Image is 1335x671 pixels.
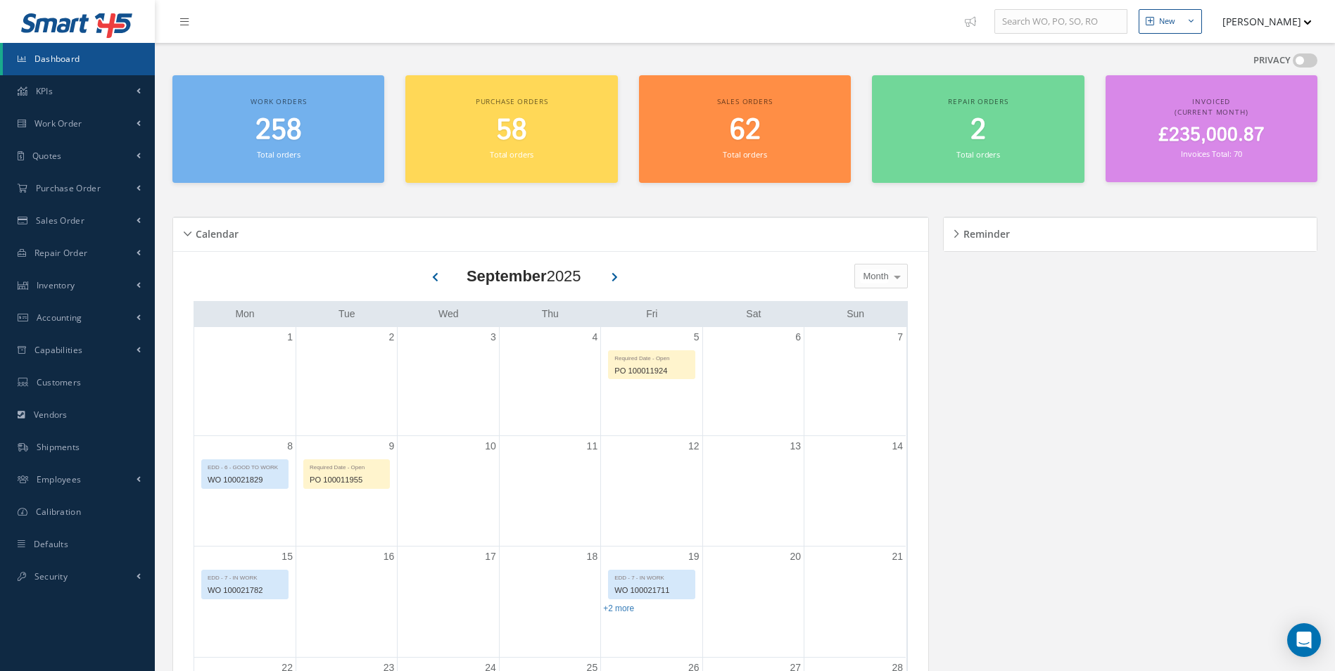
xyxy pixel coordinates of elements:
[194,327,296,436] td: September 1, 2025
[804,435,906,547] td: September 14, 2025
[609,582,694,599] div: WO 100021711
[499,435,600,547] td: September 11, 2025
[386,327,398,347] a: September 2, 2025
[482,547,499,567] a: September 17, 2025
[296,327,397,436] td: September 2, 2025
[1181,148,1241,159] small: Invoices Total: 70
[589,327,600,347] a: September 4, 2025
[584,436,601,456] a: September 11, 2025
[959,224,1010,241] h5: Reminder
[643,305,660,323] a: Friday
[1192,96,1230,106] span: Invoiced
[279,547,296,567] a: September 15, 2025
[251,96,306,106] span: Work orders
[255,110,302,151] span: 258
[37,441,80,453] span: Shipments
[232,305,257,323] a: Monday
[743,305,764,323] a: Saturday
[787,547,804,567] a: September 20, 2025
[386,436,398,456] a: September 9, 2025
[476,96,548,106] span: Purchase orders
[860,269,889,283] span: Month
[691,327,702,347] a: September 5, 2025
[1253,53,1291,68] label: PRIVACY
[284,436,296,456] a: September 8, 2025
[381,547,398,567] a: September 16, 2025
[36,182,101,194] span: Purchase Order
[609,570,694,582] div: EDD - 7 - IN WORK
[609,351,694,363] div: Required Date - Open
[889,547,906,567] a: September 21, 2025
[1175,107,1248,117] span: (Current Month)
[34,117,82,129] span: Work Order
[584,547,601,567] a: September 18, 2025
[685,547,702,567] a: September 19, 2025
[296,547,397,658] td: September 16, 2025
[202,570,288,582] div: EDD - 7 - IN WORK
[172,75,384,183] a: Work orders 258 Total orders
[37,312,82,324] span: Accounting
[1139,9,1202,34] button: New
[336,305,358,323] a: Tuesday
[37,279,75,291] span: Inventory
[792,327,804,347] a: September 6, 2025
[37,376,82,388] span: Customers
[496,110,527,151] span: 58
[609,363,694,379] div: PO 100011924
[639,75,851,183] a: Sales orders 62 Total orders
[730,110,761,151] span: 62
[844,305,867,323] a: Sunday
[194,435,296,547] td: September 8, 2025
[34,570,68,582] span: Security
[34,53,80,65] span: Dashboard
[685,436,702,456] a: September 12, 2025
[36,506,81,518] span: Calibration
[36,215,84,226] span: Sales Order
[36,85,53,97] span: KPIs
[34,247,88,259] span: Repair Order
[1158,122,1265,149] span: £235,000.87
[32,150,62,162] span: Quotes
[601,547,702,658] td: September 19, 2025
[1209,8,1312,35] button: [PERSON_NAME]
[956,149,1000,160] small: Total orders
[284,327,296,347] a: September 1, 2025
[970,110,986,151] span: 2
[1159,15,1175,27] div: New
[202,472,288,488] div: WO 100021829
[467,267,547,285] b: September
[37,473,82,485] span: Employees
[191,224,239,241] h5: Calendar
[194,547,296,658] td: September 15, 2025
[804,547,906,658] td: September 21, 2025
[405,75,617,183] a: Purchase orders 58 Total orders
[398,547,499,658] td: September 17, 2025
[490,149,533,160] small: Total orders
[482,436,499,456] a: September 10, 2025
[601,435,702,547] td: September 12, 2025
[872,75,1084,183] a: Repair orders 2 Total orders
[894,327,906,347] a: September 7, 2025
[202,582,288,599] div: WO 100021782
[499,327,600,436] td: September 4, 2025
[34,538,68,550] span: Defaults
[787,436,804,456] a: September 13, 2025
[436,305,462,323] a: Wednesday
[702,547,804,658] td: September 20, 2025
[499,547,600,658] td: September 18, 2025
[34,344,83,356] span: Capabilities
[1287,623,1321,657] div: Open Intercom Messenger
[948,96,1008,106] span: Repair orders
[467,264,581,288] div: 2025
[34,409,68,421] span: Vendors
[304,472,389,488] div: PO 100011955
[296,435,397,547] td: September 9, 2025
[601,327,702,436] td: September 5, 2025
[398,435,499,547] td: September 10, 2025
[257,149,300,160] small: Total orders
[488,327,499,347] a: September 3, 2025
[398,327,499,436] td: September 3, 2025
[804,327,906,436] td: September 7, 2025
[889,436,906,456] a: September 14, 2025
[1106,75,1317,182] a: Invoiced (Current Month) £235,000.87 Invoices Total: 70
